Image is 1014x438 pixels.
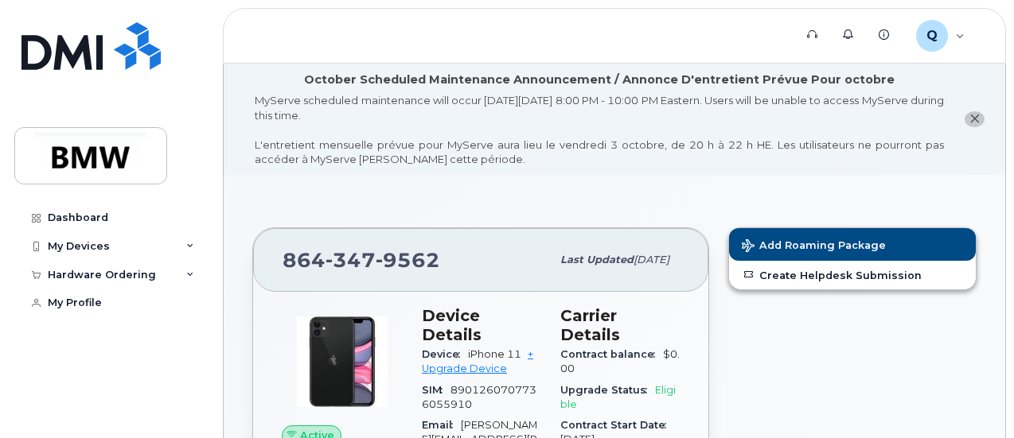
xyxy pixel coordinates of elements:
span: [DATE] [634,254,669,266]
span: 864 [283,248,440,272]
h3: Device Details [422,306,541,344]
span: 9562 [376,248,440,272]
span: 347 [326,248,376,272]
span: Add Roaming Package [742,239,886,254]
a: Create Helpdesk Submission [729,261,976,289]
span: 8901260707736055910 [422,384,536,410]
span: Email [422,419,461,431]
span: iPhone 11 [468,348,521,360]
button: Add Roaming Package [729,228,976,261]
span: Device [422,348,468,360]
span: Eligible [560,384,676,410]
span: SIM [422,384,450,396]
span: Last updated [560,254,634,266]
span: Contract balance [560,348,663,360]
h3: Carrier Details [560,306,680,344]
div: October Scheduled Maintenance Announcement / Annonce D'entretient Prévue Pour octobre [304,72,895,88]
button: close notification [965,111,985,128]
div: MyServe scheduled maintenance will occur [DATE][DATE] 8:00 PM - 10:00 PM Eastern. Users will be u... [255,93,944,167]
span: Contract Start Date [560,419,674,431]
span: Upgrade Status [560,384,655,396]
iframe: Messenger Launcher [945,369,1002,426]
img: iPhone_11.jpg [294,314,390,409]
